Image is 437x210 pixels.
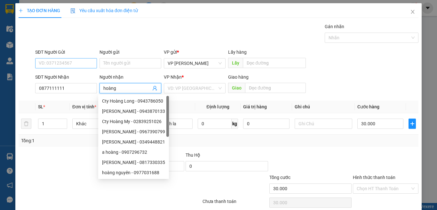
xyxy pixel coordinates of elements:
span: kg [232,119,238,129]
label: Gán nhãn [325,24,344,29]
span: Giá trị hàng [243,104,267,109]
div: [PERSON_NAME] - 0349448821 [102,138,165,145]
button: plus [409,119,416,129]
span: user-add [152,86,157,91]
div: [PERSON_NAME] - 0967390799 [102,128,165,135]
div: Tổng: 1 [21,137,169,144]
span: Cước hàng [357,104,379,109]
span: Lấy [228,58,243,68]
div: Cty Hoàng Long - 0943786050 [102,97,165,105]
span: VP Phan Rang [168,58,222,68]
div: Cty Hoàng My - 02839251026 [98,116,169,127]
span: plus [409,121,416,126]
label: Hình thức thanh toán [353,175,395,180]
div: SĐT Người Nhận [35,74,97,81]
span: Yêu cầu xuất hóa đơn điện tử [70,8,138,13]
div: VP gửi [164,49,226,56]
div: Hoàng thanh - 0349448821 [98,137,169,147]
span: Đơn vị tính [72,104,96,109]
span: Giao hàng [228,74,249,80]
button: delete [21,119,31,129]
div: lê hoàng phúc - 0817330335 [98,157,169,167]
div: Cty Hoàng My - 02839251026 [102,118,165,125]
input: Dọc đường [243,58,306,68]
span: Lấy hàng [228,50,247,55]
div: dương đình hoàng - 0943870133 [98,106,169,116]
div: a hoàng - 0907296732 [98,147,169,157]
div: [PERSON_NAME] - 0943870133 [102,108,165,115]
span: close [410,9,415,14]
img: icon [70,8,75,13]
div: [PERSON_NAME] - 0817330335 [102,159,165,166]
span: Tổng cước [269,175,290,180]
span: Định lượng [206,104,229,109]
div: SĐT Người Gửi [35,49,97,56]
input: Ghi Chú [295,119,352,129]
span: SL [38,104,43,109]
div: hoàng nguyên - 0977031688 [98,167,169,178]
span: plus [19,8,23,13]
div: Người nhận [99,74,161,81]
span: VP Nhận [164,74,182,80]
th: Ghi chú [292,101,355,113]
div: Hoàng Long - 0967390799 [98,127,169,137]
div: Người gửi [99,49,161,56]
button: Close [404,3,422,21]
span: Giao [228,83,245,93]
span: Khác [76,119,126,128]
input: 0 [243,119,289,129]
span: Thu Hộ [186,152,200,158]
div: hoàng nguyên - 0977031688 [102,169,165,176]
div: Chưa thanh toán [202,198,269,209]
span: TẠO ĐƠN HÀNG [19,8,60,13]
div: Cty Hoàng Long - 0943786050 [98,96,169,106]
input: Dọc đường [245,83,306,93]
div: a hoàng - 0907296732 [102,149,165,156]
